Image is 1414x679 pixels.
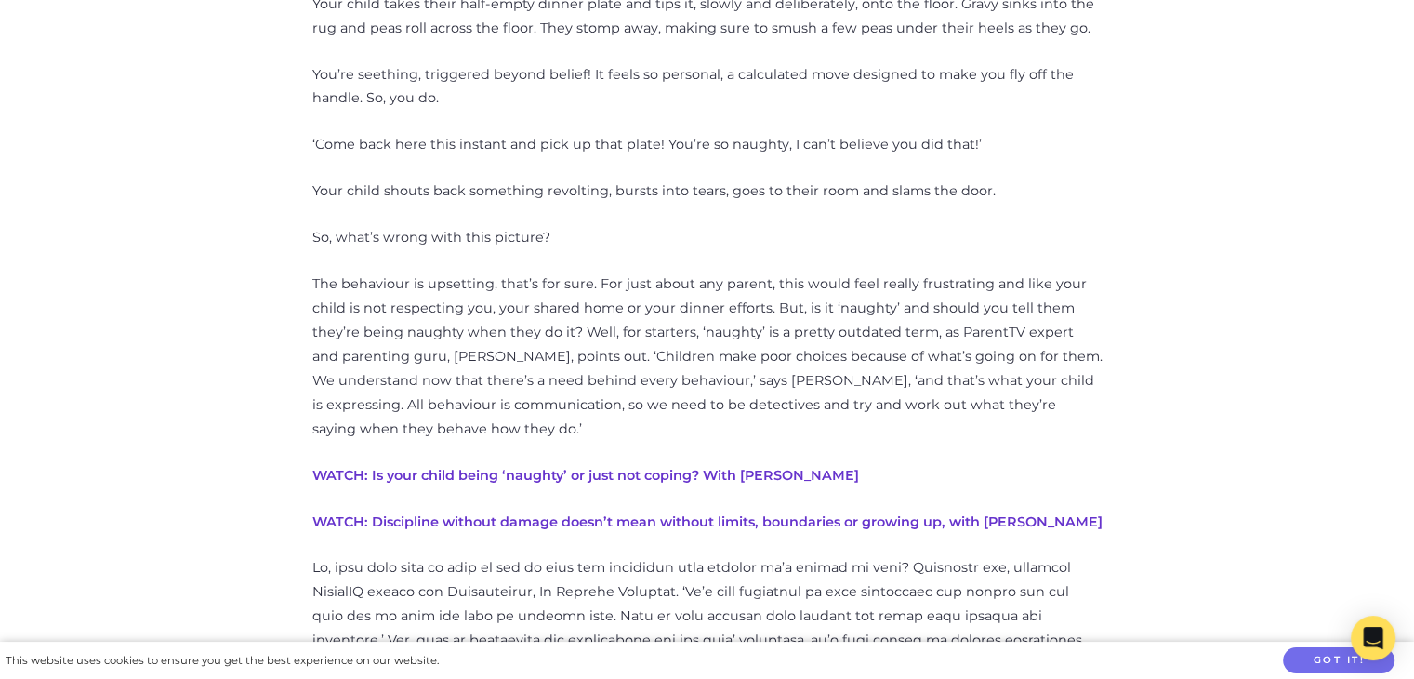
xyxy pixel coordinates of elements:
[312,63,1103,112] p: You’re seething, triggered beyond belief! It feels so personal, a calculated move designed to mak...
[312,133,1103,157] p: ‘Come back here this instant and pick up that plate! You’re so naughty, I can’t believe you did t...
[312,226,1103,250] p: So, what’s wrong with this picture?
[1351,616,1395,660] div: Open Intercom Messenger
[312,467,859,484] a: WATCH: Is your child being ‘naughty’ or just not coping? With [PERSON_NAME]
[1283,647,1394,674] button: Got it!
[312,180,1103,204] p: Your child shouts back something revolting, bursts into tears, goes to their room and slams the d...
[6,651,439,671] div: This website uses cookies to ensure you get the best experience on our website.
[312,513,1103,530] a: WATCH: Discipline without damage doesn’t mean without limits, boundaries or growing up, with [PER...
[312,273,1103,441] p: The behaviour is upsetting, that’s for sure. For just about any parent, this would feel really fr...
